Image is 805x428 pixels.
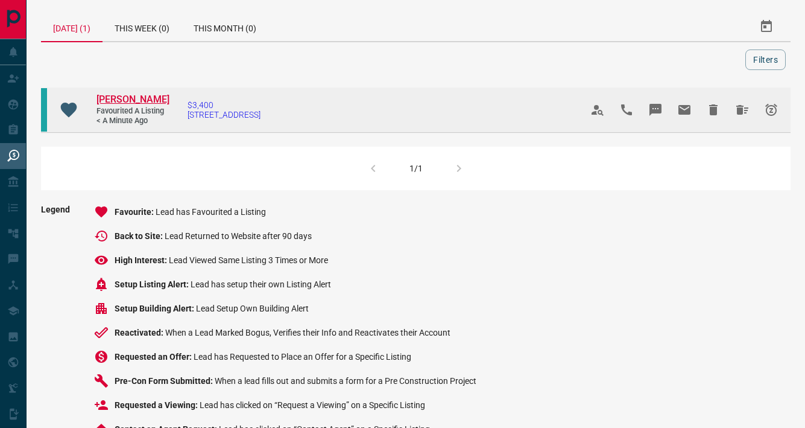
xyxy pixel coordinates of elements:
[409,164,423,173] div: 1/1
[215,376,476,386] span: When a lead fills out and submits a form for a Pre Construction Project
[752,12,781,41] button: Select Date Range
[165,328,450,337] span: When a Lead Marked Bogus, Verifies their Info and Reactivates their Account
[194,352,411,362] span: Lead has Requested to Place an Offer for a Specific Listing
[191,279,331,289] span: Lead has setup their own Listing Alert
[96,94,169,106] a: [PERSON_NAME]
[115,207,156,217] span: Favourite
[115,279,191,289] span: Setup Listing Alert
[41,88,47,132] div: condos.ca
[115,352,194,362] span: Requested an Offer
[196,304,309,313] span: Lead Setup Own Building Alert
[612,95,641,124] span: Call
[96,94,169,105] span: [PERSON_NAME]
[169,255,328,265] span: Lead Viewed Same Listing 3 Times or More
[41,12,103,42] div: [DATE] (1)
[182,12,268,41] div: This Month (0)
[745,50,786,70] button: Filters
[583,95,612,124] span: View Profile
[165,231,312,241] span: Lead Returned to Website after 90 days
[757,95,786,124] span: Snooze
[188,110,260,120] span: [STREET_ADDRESS]
[728,95,757,124] span: Hide All from Reid Vogel
[96,106,169,117] span: Favourited a Listing
[96,116,169,126] span: < a minute ago
[115,376,215,386] span: Pre-Con Form Submitted
[103,12,182,41] div: This Week (0)
[115,231,165,241] span: Back to Site
[188,100,260,120] a: $3,400[STREET_ADDRESS]
[156,207,266,217] span: Lead has Favourited a Listing
[699,95,728,124] span: Hide
[115,304,196,313] span: Setup Building Alert
[115,400,200,410] span: Requested a Viewing
[115,255,169,265] span: High Interest
[200,400,425,410] span: Lead has clicked on “Request a Viewing” on a Specific Listing
[188,100,260,110] span: $3,400
[115,328,165,337] span: Reactivated
[641,95,670,124] span: Message
[670,95,699,124] span: Email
